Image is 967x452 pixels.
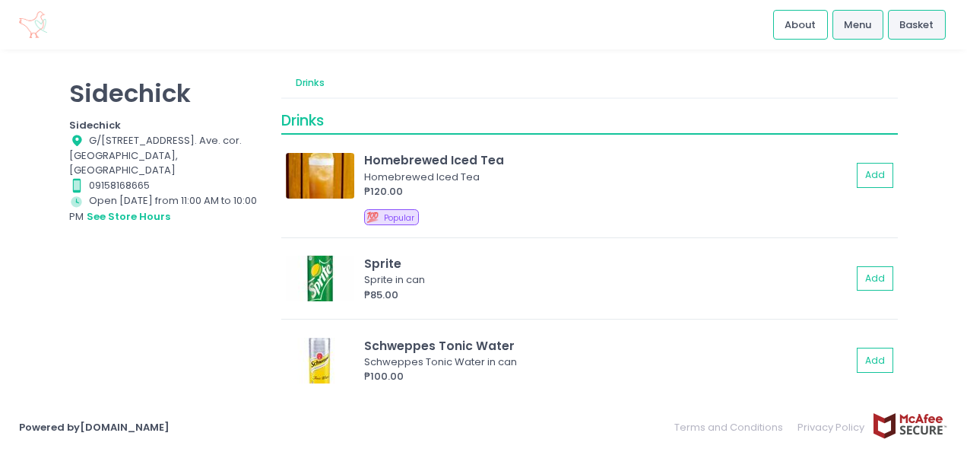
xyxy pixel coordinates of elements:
[69,193,262,225] div: Open [DATE] from 11:00 AM to 10:00 PM
[364,288,851,303] div: ₱85.00
[364,255,851,272] div: Sprite
[857,163,893,188] button: Add
[844,18,871,33] span: Menu
[791,412,873,442] a: Privacy Policy
[69,133,262,178] div: G/[STREET_ADDRESS]. Ave. cor. [GEOGRAPHIC_DATA], [GEOGRAPHIC_DATA]
[832,10,883,39] a: Menu
[286,338,354,384] img: Schweppes Tonic Water
[364,170,847,185] div: Homebrewed Iced Tea
[364,151,851,169] div: Homebrewed Iced Tea
[281,110,324,131] span: Drinks
[86,208,171,225] button: see store hours
[364,184,851,199] div: ₱120.00
[69,78,262,108] p: Sidechick
[857,348,893,373] button: Add
[773,10,828,39] a: About
[872,412,948,439] img: mcafee-secure
[19,11,47,38] img: logo
[364,272,847,288] div: Sprite in can
[366,210,379,224] span: 💯
[281,68,340,97] a: Drinks
[899,18,934,33] span: Basket
[286,256,354,301] img: Sprite
[364,355,847,370] div: Schweppes Tonic Water in can
[286,153,354,199] img: Homebrewed Iced Tea
[364,337,851,355] div: Schweppes Tonic Water
[384,212,414,224] span: Popular
[19,420,170,434] a: Powered by[DOMAIN_NAME]
[857,266,893,291] button: Add
[364,369,851,384] div: ₱100.00
[69,178,262,193] div: 09158168665
[674,412,791,442] a: Terms and Conditions
[785,18,816,33] span: About
[69,118,121,132] b: Sidechick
